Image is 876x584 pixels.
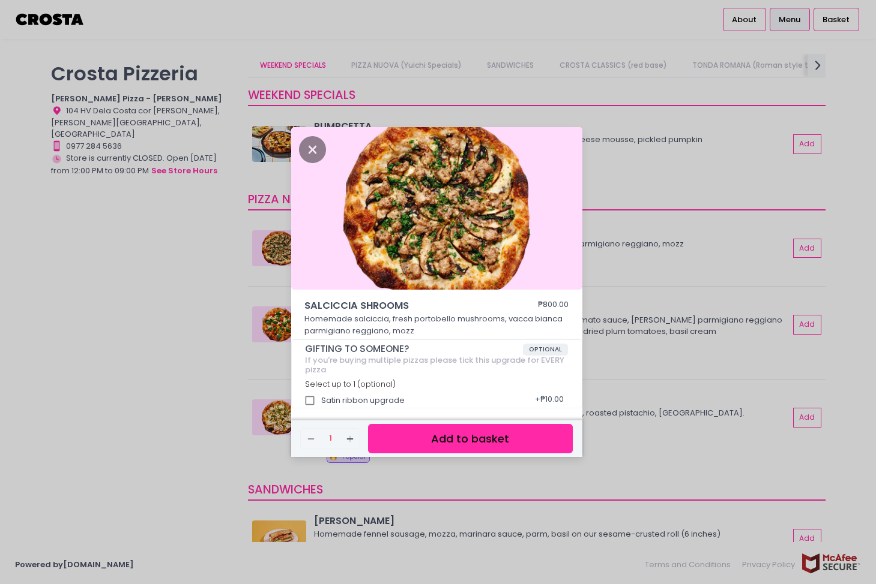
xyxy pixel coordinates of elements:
[305,344,523,354] span: GIFTING TO SOMEONE?
[305,379,396,389] span: Select up to 1 (optional)
[304,299,503,313] span: SALCICCIA SHROOMS
[538,299,569,313] div: ₱800.00
[299,143,327,155] button: Close
[531,389,568,412] div: + ₱10.00
[304,313,569,336] p: Homemade salciccia, fresh portobello mushrooms, vacca bianca parmigiano reggiano, mozz
[523,344,568,356] span: OPTIONAL
[305,356,568,374] div: If you're buying multiple pizzas please tick this upgrade for EVERY pizza
[291,127,582,290] img: SALCICCIA SHROOMS
[368,424,572,453] button: Add to basket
